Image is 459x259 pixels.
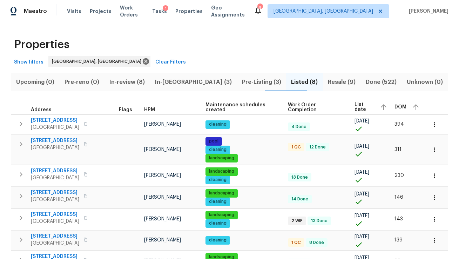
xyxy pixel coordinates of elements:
[31,144,79,151] span: [GEOGRAPHIC_DATA]
[31,117,79,124] span: [STREET_ADDRESS]
[394,195,403,200] span: 146
[206,199,229,205] span: cleaning
[355,213,369,218] span: [DATE]
[31,137,79,144] span: [STREET_ADDRESS]
[206,147,229,153] span: cleaning
[206,138,221,144] span: pool
[144,195,181,200] span: [PERSON_NAME]
[206,177,229,183] span: cleaning
[90,8,112,15] span: Projects
[355,144,369,149] span: [DATE]
[289,218,305,224] span: 2 WIP
[355,192,369,197] span: [DATE]
[144,147,181,152] span: [PERSON_NAME]
[144,173,181,178] span: [PERSON_NAME]
[31,107,52,112] span: Address
[109,77,146,87] span: In-review (8)
[24,8,47,15] span: Maestro
[206,168,237,174] span: landscaping
[308,218,330,224] span: 13 Done
[31,211,79,218] span: [STREET_ADDRESS]
[64,77,100,87] span: Pre-reno (0)
[205,102,276,112] span: Maintenance schedules created
[394,217,403,221] span: 143
[144,238,181,243] span: [PERSON_NAME]
[289,124,309,130] span: 4 Done
[14,58,43,67] span: Show filters
[48,56,150,67] div: [GEOGRAPHIC_DATA], [GEOGRAPHIC_DATA]
[52,58,144,65] span: [GEOGRAPHIC_DATA], [GEOGRAPHIC_DATA]
[175,8,203,15] span: Properties
[355,119,369,124] span: [DATE]
[31,124,79,131] span: [GEOGRAPHIC_DATA]
[289,240,304,246] span: 1 QC
[119,107,132,112] span: Flags
[153,56,189,69] button: Clear Filters
[394,105,406,109] span: DOM
[154,77,232,87] span: In-[GEOGRAPHIC_DATA] (3)
[289,144,304,150] span: 1 QC
[257,4,262,11] div: 6
[15,77,55,87] span: Upcoming (0)
[406,77,444,87] span: Unknown (0)
[31,233,79,240] span: [STREET_ADDRESS]
[144,122,181,127] span: [PERSON_NAME]
[241,77,282,87] span: Pre-Listing (3)
[206,212,237,218] span: landscaping
[211,4,245,18] span: Geo Assignments
[206,155,237,161] span: landscaping
[206,237,229,243] span: cleaning
[31,174,79,181] span: [GEOGRAPHIC_DATA]
[289,174,311,180] span: 13 Done
[163,5,168,12] div: 1
[288,102,343,112] span: Work Order Completion
[144,107,155,112] span: HPM
[14,41,69,48] span: Properties
[31,189,79,196] span: [STREET_ADDRESS]
[31,218,79,225] span: [GEOGRAPHIC_DATA]
[206,121,229,127] span: cleaning
[394,122,404,127] span: 394
[11,56,46,69] button: Show filters
[31,167,79,174] span: [STREET_ADDRESS]
[406,8,448,15] span: [PERSON_NAME]
[274,8,373,15] span: [GEOGRAPHIC_DATA], [GEOGRAPHIC_DATA]
[327,77,357,87] span: Resale (9)
[290,77,319,87] span: Listed (8)
[394,147,401,152] span: 311
[155,58,186,67] span: Clear Filters
[394,238,403,243] span: 139
[206,190,237,196] span: landscaping
[152,9,167,14] span: Tasks
[306,240,327,246] span: 8 Done
[120,4,144,18] span: Work Orders
[355,170,369,175] span: [DATE]
[144,217,181,221] span: [PERSON_NAME]
[355,234,369,239] span: [DATE]
[365,77,397,87] span: Done (522)
[206,220,229,226] span: cleaning
[67,8,81,15] span: Visits
[31,240,79,247] span: [GEOGRAPHIC_DATA]
[394,173,404,178] span: 230
[289,196,311,202] span: 14 Done
[31,196,79,203] span: [GEOGRAPHIC_DATA]
[355,102,374,112] span: List date
[306,144,329,150] span: 12 Done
